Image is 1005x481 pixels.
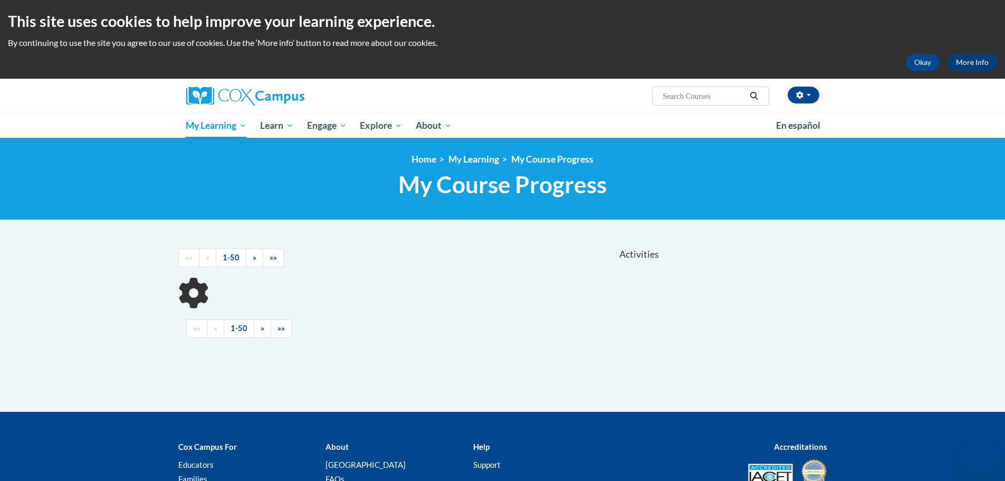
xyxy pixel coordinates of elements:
a: About [409,114,458,138]
img: Cox Campus [186,87,304,106]
a: My Learning [448,154,499,165]
b: Help [473,442,490,451]
a: My Learning [179,114,254,138]
b: Cox Campus For [178,442,237,451]
h2: This site uses cookies to help improve your learning experience. [8,11,997,32]
a: Previous [199,249,216,267]
span: « [214,324,217,333]
a: Engage [300,114,353,138]
a: End [271,319,292,338]
span: My Course Progress [398,171,607,199]
a: Previous [207,319,224,338]
span: «« [185,253,193,262]
span: « [206,253,209,262]
button: Search [746,90,762,102]
span: «« [193,324,200,333]
a: Begining [186,319,207,338]
a: En español [769,115,827,137]
iframe: Button to launch messaging window [963,439,997,473]
a: Home [411,154,436,165]
a: Next [246,249,263,267]
span: Engage [307,119,347,132]
input: Search Courses [662,90,746,102]
a: Learn [253,114,300,138]
button: Account Settings [788,87,819,103]
a: Cox Campus [186,87,387,106]
a: Explore [353,114,409,138]
span: About [416,119,452,132]
span: En español [776,120,820,131]
span: »» [270,253,277,262]
a: 1-50 [224,319,254,338]
a: Next [254,319,271,338]
b: Accreditations [774,442,827,451]
a: [GEOGRAPHIC_DATA] [326,460,406,469]
a: More Info [947,54,997,71]
a: My Course Progress [511,154,594,165]
div: Main menu [170,114,835,138]
span: My Learning [186,119,246,132]
p: By continuing to use the site you agree to our use of cookies. Use the ‘More info’ button to read... [8,37,997,49]
span: »» [277,324,285,333]
span: Learn [260,119,293,132]
b: About [326,442,349,451]
a: Support [473,460,501,469]
a: Educators [178,460,214,469]
a: End [263,249,284,267]
span: » [253,253,256,262]
span: Activities [619,249,659,260]
span: » [261,324,264,333]
span: Explore [360,119,402,132]
a: 1-50 [216,249,246,267]
a: Begining [178,249,199,267]
button: Okay [906,54,940,71]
